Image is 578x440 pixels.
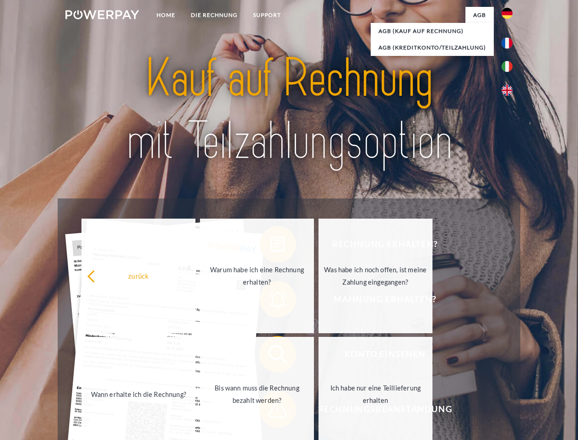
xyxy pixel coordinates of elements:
[319,219,432,333] a: Was habe ich noch offen, ist meine Zahlung eingegangen?
[87,44,491,176] img: title-powerpay_de.svg
[65,10,139,19] img: logo-powerpay-white.svg
[205,264,308,288] div: Warum habe ich eine Rechnung erhalten?
[502,85,513,96] img: en
[502,8,513,19] img: de
[149,7,183,23] a: Home
[465,7,494,23] a: agb
[324,382,427,407] div: Ich habe nur eine Teillieferung erhalten
[502,61,513,72] img: it
[87,388,190,400] div: Wann erhalte ich die Rechnung?
[324,264,427,288] div: Was habe ich noch offen, ist meine Zahlung eingegangen?
[205,382,308,407] div: Bis wann muss die Rechnung bezahlt werden?
[183,7,245,23] a: DIE RECHNUNG
[502,38,513,49] img: fr
[245,7,289,23] a: SUPPORT
[371,39,494,56] a: AGB (Kreditkonto/Teilzahlung)
[371,23,494,39] a: AGB (Kauf auf Rechnung)
[87,269,190,282] div: zurück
